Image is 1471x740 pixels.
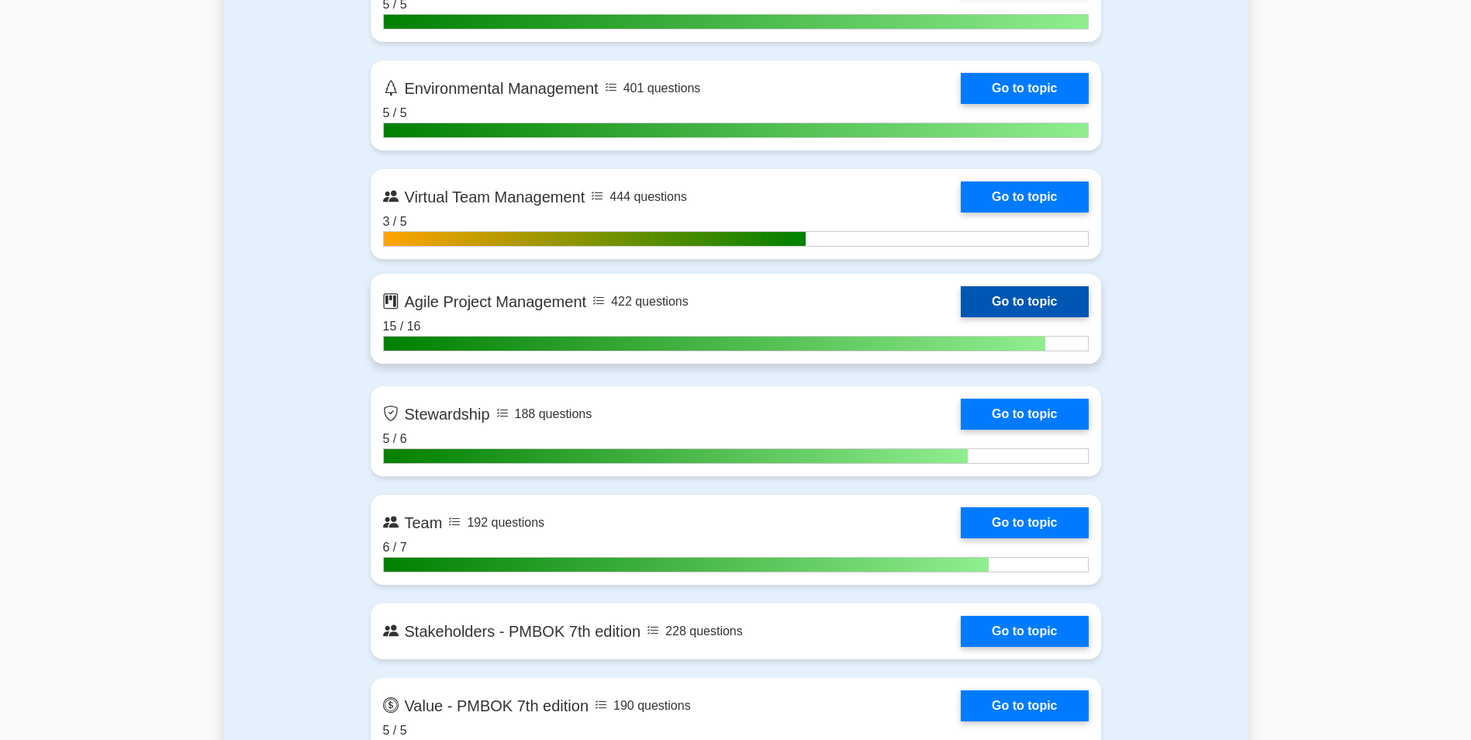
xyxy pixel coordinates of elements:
a: Go to topic [961,690,1088,721]
a: Go to topic [961,73,1088,104]
a: Go to topic [961,399,1088,430]
a: Go to topic [961,286,1088,317]
a: Go to topic [961,182,1088,213]
a: Go to topic [961,616,1088,647]
a: Go to topic [961,507,1088,538]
